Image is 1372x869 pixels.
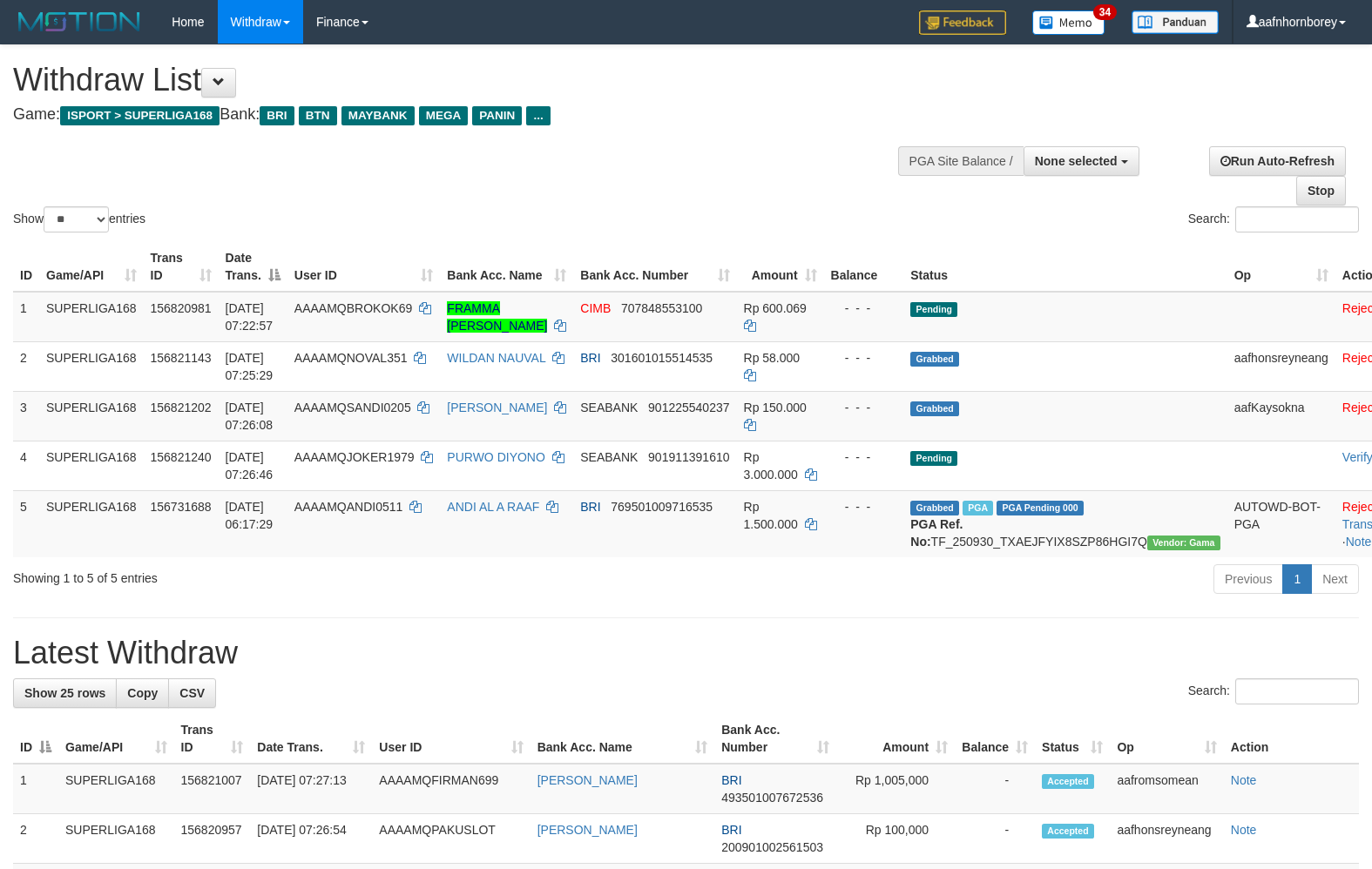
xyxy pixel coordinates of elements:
td: SUPERLIGA168 [58,814,174,864]
a: Copy [116,678,169,708]
td: aafromsomean [1110,764,1223,814]
a: Show 25 rows [13,678,117,708]
th: Date Trans.: activate to sort column ascending [250,714,372,764]
span: BRI [721,823,741,837]
td: 2 [13,341,39,391]
span: 156731688 [151,500,212,514]
label: Search: [1188,206,1359,232]
img: Feedback.jpg [919,10,1006,35]
td: SUPERLIGA168 [39,391,144,441]
span: 156820981 [151,301,212,315]
td: SUPERLIGA168 [39,292,144,342]
a: [PERSON_NAME] [537,773,638,787]
span: Rp 600.069 [744,301,807,315]
th: Date Trans.: activate to sort column descending [219,242,287,292]
a: Previous [1213,564,1283,594]
span: [DATE] 07:26:08 [226,401,274,432]
a: FRAMMA [PERSON_NAME] [447,301,547,333]
a: Next [1311,564,1359,594]
a: CSV [168,678,216,708]
label: Search: [1188,678,1359,704]
th: Amount: activate to sort column ascending [836,714,955,764]
td: SUPERLIGA168 [39,341,144,391]
th: Op: activate to sort column ascending [1110,714,1223,764]
span: SEABANK [580,401,638,414]
img: MOTION_logo.png [13,9,145,35]
a: 1 [1282,564,1312,594]
h4: Game: Bank: [13,106,897,124]
a: ANDI AL A RAAF [447,500,539,514]
th: Trans ID: activate to sort column ascending [174,714,251,764]
th: Bank Acc. Number: activate to sort column ascending [714,714,836,764]
span: Copy 200901002561503 to clipboard [721,840,823,854]
span: Grabbed [910,401,959,416]
span: Rp 3.000.000 [744,450,798,482]
span: Accepted [1042,824,1094,839]
th: ID: activate to sort column descending [13,714,58,764]
span: 34 [1093,4,1117,20]
th: Status [903,242,1227,292]
span: Rp 150.000 [744,401,807,414]
th: Bank Acc. Name: activate to sort column ascending [531,714,715,764]
span: Copy 901911391610 to clipboard [648,450,729,464]
span: AAAAMQJOKER1979 [294,450,415,464]
td: 3 [13,391,39,441]
span: None selected [1035,154,1118,168]
h1: Latest Withdraw [13,636,1359,670]
span: [DATE] 06:17:29 [226,500,274,531]
span: Pending [910,451,957,466]
span: [DATE] 07:25:29 [226,351,274,382]
span: BRI [580,351,600,365]
span: BTN [299,106,337,125]
span: AAAAMQANDI0511 [294,500,403,514]
a: PURWO DIYONO [447,450,545,464]
td: SUPERLIGA168 [39,490,144,557]
span: Show 25 rows [24,686,105,700]
div: - - - [831,300,897,317]
div: PGA Site Balance / [898,146,1024,176]
span: BRI [721,773,741,787]
td: 1 [13,764,58,814]
td: 156820957 [174,814,251,864]
div: - - - [831,349,897,367]
span: 156821202 [151,401,212,414]
span: 156821143 [151,351,212,365]
td: AAAAMQFIRMAN699 [372,764,530,814]
th: Bank Acc. Name: activate to sort column ascending [440,242,573,292]
label: Show entries [13,206,145,232]
span: Accepted [1042,774,1094,789]
td: SUPERLIGA168 [39,441,144,490]
a: [PERSON_NAME] [537,823,638,837]
td: - [955,814,1035,864]
span: [DATE] 07:26:46 [226,450,274,482]
div: - - - [831,498,897,515]
td: 156821007 [174,764,251,814]
td: aafhonsreyneang [1227,341,1335,391]
span: BRI [260,106,294,125]
th: Balance: activate to sort column ascending [955,714,1035,764]
td: Rp 1,005,000 [836,764,955,814]
span: MAYBANK [341,106,415,125]
span: 156821240 [151,450,212,464]
select: Showentries [44,206,109,232]
a: Stop [1296,176,1346,205]
th: Game/API: activate to sort column ascending [39,242,144,292]
span: Grabbed [910,352,959,367]
b: PGA Ref. No: [910,517,963,549]
input: Search: [1235,678,1359,704]
th: Bank Acc. Number: activate to sort column ascending [573,242,736,292]
th: Trans ID: activate to sort column ascending [144,242,219,292]
td: aafhonsreyneang [1110,814,1223,864]
span: Vendor URL: https://trx31.1velocity.biz [1147,536,1220,550]
td: [DATE] 07:26:54 [250,814,372,864]
span: Copy [127,686,158,700]
span: Rp 1.500.000 [744,500,798,531]
td: [DATE] 07:27:13 [250,764,372,814]
span: BRI [580,500,600,514]
span: Copy 493501007672536 to clipboard [721,791,823,805]
th: ID [13,242,39,292]
span: PANIN [472,106,522,125]
span: ISPORT > SUPERLIGA168 [60,106,220,125]
a: WILDAN NAUVAL [447,351,545,365]
td: AUTOWD-BOT-PGA [1227,490,1335,557]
